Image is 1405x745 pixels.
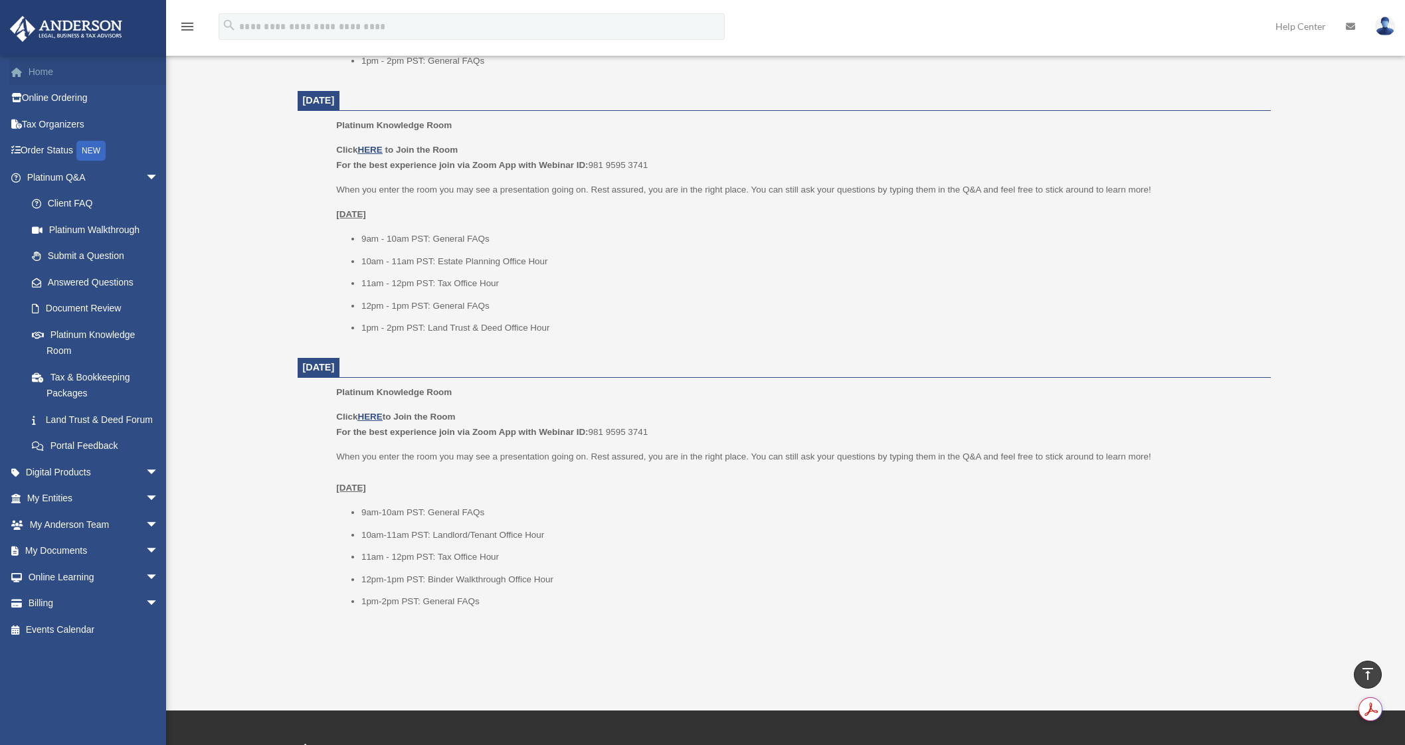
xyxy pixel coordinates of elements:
[336,182,1261,198] p: When you enter the room you may see a presentation going on. Rest assured, you are in the right p...
[9,58,179,85] a: Home
[6,16,126,42] img: Anderson Advisors Platinum Portal
[361,53,1262,69] li: 1pm - 2pm PST: General FAQs
[361,320,1262,336] li: 1pm - 2pm PST: Land Trust & Deed Office Hour
[336,483,366,493] u: [DATE]
[9,616,179,643] a: Events Calendar
[361,254,1262,270] li: 10am - 11am PST: Estate Planning Office Hour
[336,209,366,219] u: [DATE]
[357,412,382,422] a: HERE
[336,145,385,155] b: Click
[19,216,179,243] a: Platinum Walkthrough
[9,137,179,165] a: Order StatusNEW
[1354,661,1382,689] a: vertical_align_top
[145,164,172,191] span: arrow_drop_down
[336,409,1261,440] p: 981 9595 3741
[357,145,382,155] a: HERE
[361,549,1262,565] li: 11am - 12pm PST: Tax Office Hour
[179,19,195,35] i: menu
[145,538,172,565] span: arrow_drop_down
[9,538,179,564] a: My Documentsarrow_drop_down
[145,511,172,538] span: arrow_drop_down
[145,564,172,591] span: arrow_drop_down
[9,111,179,137] a: Tax Organizers
[9,590,179,617] a: Billingarrow_drop_down
[336,427,588,437] b: For the best experience join via Zoom App with Webinar ID:
[145,485,172,513] span: arrow_drop_down
[361,505,1262,521] li: 9am-10am PST: General FAQs
[361,231,1262,247] li: 9am - 10am PST: General FAQs
[9,164,179,191] a: Platinum Q&Aarrow_drop_down
[385,145,458,155] b: to Join the Room
[361,298,1262,314] li: 12pm - 1pm PST: General FAQs
[9,511,179,538] a: My Anderson Teamarrow_drop_down
[9,85,179,112] a: Online Ordering
[361,572,1262,588] li: 12pm-1pm PST: Binder Walkthrough Office Hour
[336,387,452,397] span: Platinum Knowledge Room
[336,449,1261,496] p: When you enter the room you may see a presentation going on. Rest assured, you are in the right p...
[336,120,452,130] span: Platinum Knowledge Room
[9,485,179,512] a: My Entitiesarrow_drop_down
[303,95,335,106] span: [DATE]
[145,459,172,486] span: arrow_drop_down
[19,295,179,322] a: Document Review
[19,433,179,459] a: Portal Feedback
[19,321,172,364] a: Platinum Knowledge Room
[303,362,335,372] span: [DATE]
[361,527,1262,543] li: 10am-11am PST: Landlord/Tenant Office Hour
[222,18,236,33] i: search
[361,594,1262,610] li: 1pm-2pm PST: General FAQs
[9,459,179,485] a: Digital Productsarrow_drop_down
[19,406,179,433] a: Land Trust & Deed Forum
[19,243,179,270] a: Submit a Question
[336,142,1261,173] p: 981 9595 3741
[9,564,179,590] a: Online Learningarrow_drop_down
[1375,17,1395,36] img: User Pic
[361,276,1262,291] li: 11am - 12pm PST: Tax Office Hour
[19,191,179,217] a: Client FAQ
[336,412,455,422] b: Click to Join the Room
[336,160,588,170] b: For the best experience join via Zoom App with Webinar ID:
[19,364,179,406] a: Tax & Bookkeeping Packages
[145,590,172,618] span: arrow_drop_down
[179,23,195,35] a: menu
[19,269,179,295] a: Answered Questions
[76,141,106,161] div: NEW
[1360,666,1376,682] i: vertical_align_top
